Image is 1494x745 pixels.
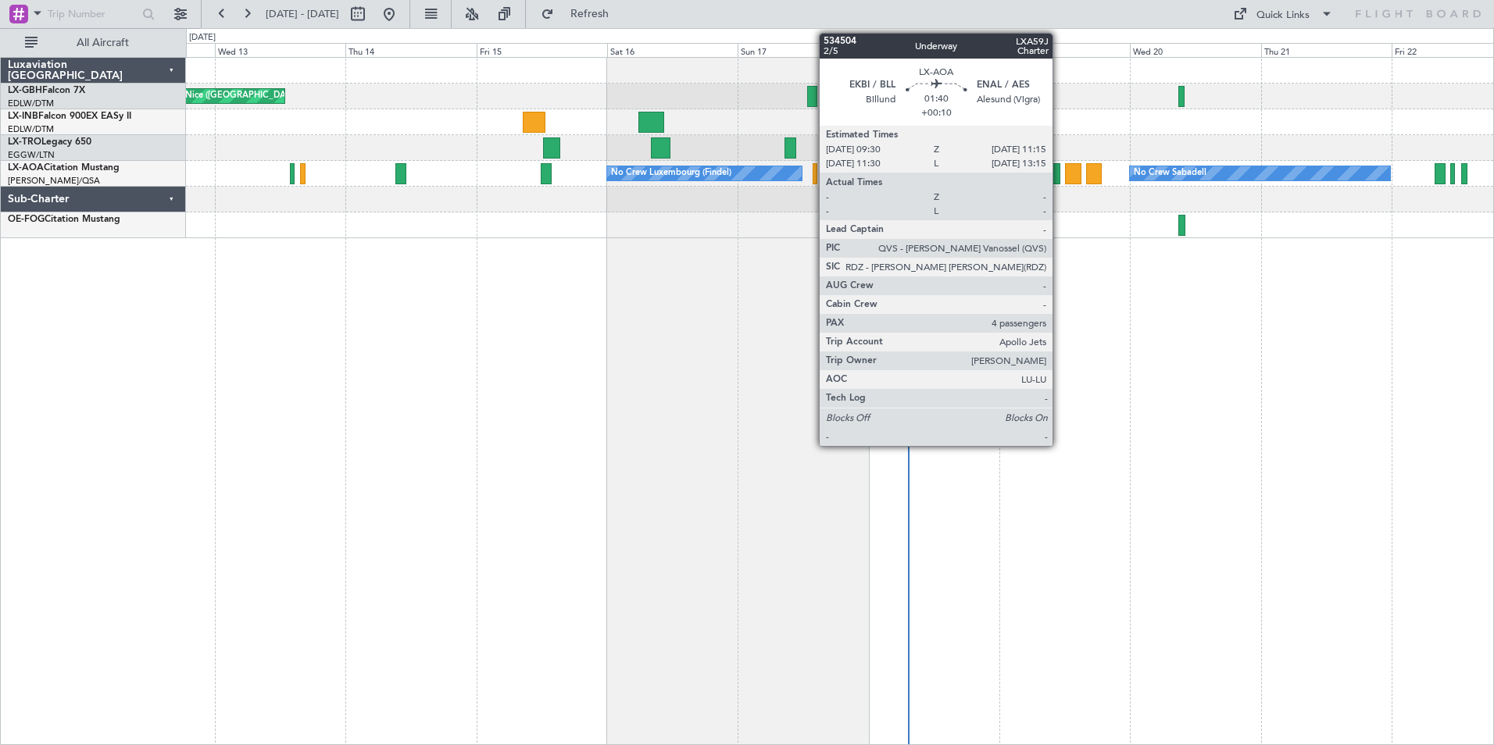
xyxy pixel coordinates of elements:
[8,137,41,147] span: LX-TRO
[607,43,738,57] div: Sat 16
[8,98,54,109] a: EDLW/DTM
[8,86,85,95] a: LX-GBHFalcon 7X
[534,2,627,27] button: Refresh
[477,43,607,57] div: Fri 15
[41,37,165,48] span: All Aircraft
[215,43,345,57] div: Wed 13
[611,162,731,185] div: No Crew Luxembourg (Findel)
[8,112,131,121] a: LX-INBFalcon 900EX EASy II
[1225,2,1341,27] button: Quick Links
[17,30,170,55] button: All Aircraft
[8,175,100,187] a: [PERSON_NAME]/QSA
[1134,162,1206,185] div: No Crew Sabadell
[869,43,999,57] div: Mon 18
[1130,43,1260,57] div: Wed 20
[738,43,868,57] div: Sun 17
[8,137,91,147] a: LX-TROLegacy 650
[999,43,1130,57] div: Tue 19
[189,31,216,45] div: [DATE]
[8,215,45,224] span: OE-FOG
[266,7,339,21] span: [DATE] - [DATE]
[8,215,120,224] a: OE-FOGCitation Mustang
[8,149,55,161] a: EGGW/LTN
[48,2,138,26] input: Trip Number
[8,163,120,173] a: LX-AOACitation Mustang
[8,163,44,173] span: LX-AOA
[1256,8,1310,23] div: Quick Links
[1261,43,1392,57] div: Thu 21
[8,123,54,135] a: EDLW/DTM
[126,84,300,108] div: Planned Maint Nice ([GEOGRAPHIC_DATA])
[8,112,38,121] span: LX-INB
[8,86,42,95] span: LX-GBH
[345,43,476,57] div: Thu 14
[557,9,623,20] span: Refresh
